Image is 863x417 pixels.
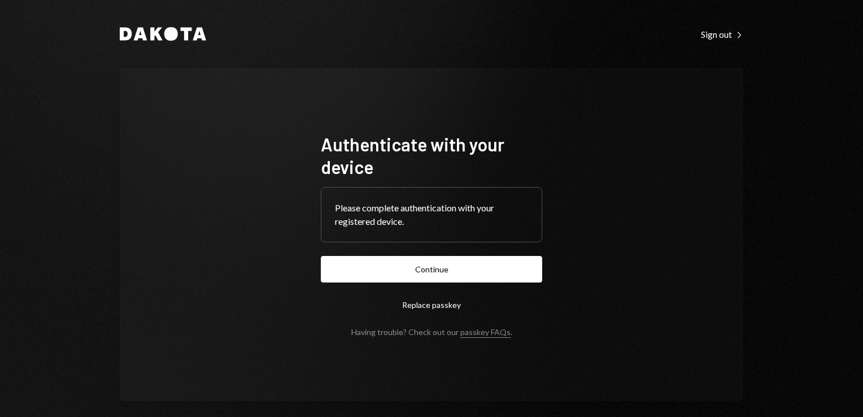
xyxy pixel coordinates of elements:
[701,28,743,40] a: Sign out
[460,327,511,338] a: passkey FAQs
[321,292,542,318] button: Replace passkey
[321,133,542,178] h1: Authenticate with your device
[321,256,542,283] button: Continue
[335,201,528,228] div: Please complete authentication with your registered device.
[351,327,512,337] div: Having trouble? Check out our .
[701,29,743,40] div: Sign out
